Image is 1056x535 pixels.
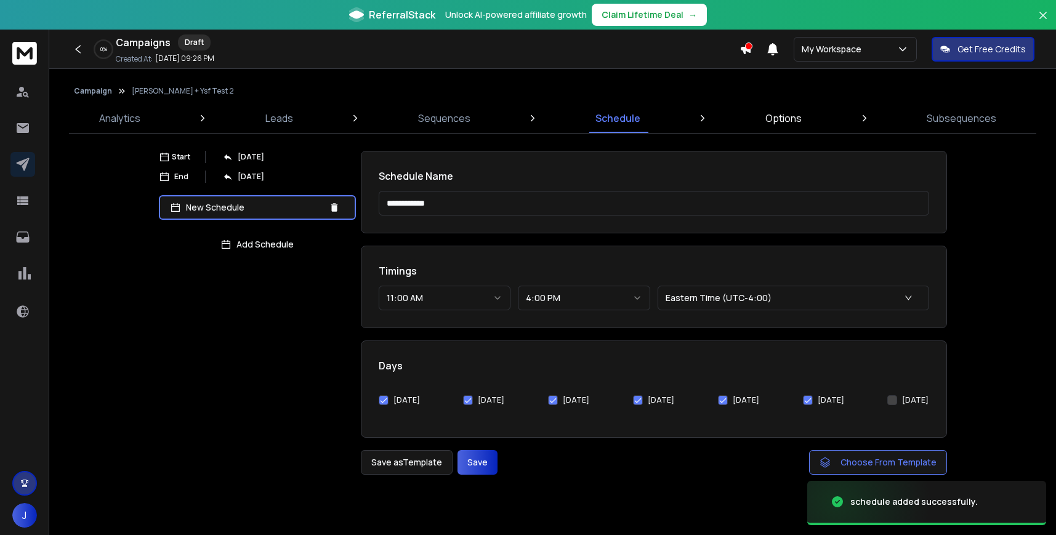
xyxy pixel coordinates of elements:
p: Created At: [116,54,153,64]
p: Options [765,111,802,126]
p: 0 % [100,46,107,53]
p: Subsequences [927,111,996,126]
span: Choose From Template [840,456,937,469]
a: Leads [258,103,300,133]
div: schedule added successfully. [850,496,978,508]
label: [DATE] [648,395,674,405]
h1: Days [379,358,929,373]
p: My Workspace [802,43,866,55]
p: Start [172,152,190,162]
label: [DATE] [563,395,589,405]
button: J [12,503,37,528]
p: [DATE] 09:26 PM [155,54,214,63]
p: Get Free Credits [957,43,1026,55]
p: New Schedule [186,201,324,214]
h1: Campaigns [116,35,171,50]
label: [DATE] [818,395,844,405]
button: 4:00 PM [518,286,650,310]
p: [DATE] [238,152,264,162]
button: Get Free Credits [932,37,1034,62]
p: Schedule [595,111,640,126]
label: [DATE] [393,395,420,405]
button: 11:00 AM [379,286,511,310]
span: ReferralStack [369,7,435,22]
p: End [174,172,188,182]
label: [DATE] [478,395,504,405]
button: Campaign [74,86,112,96]
span: → [688,9,697,21]
p: [PERSON_NAME] + Ysf Test 2 [132,86,234,96]
a: Analytics [92,103,148,133]
label: [DATE] [902,395,929,405]
p: Analytics [99,111,140,126]
a: Schedule [588,103,648,133]
p: [DATE] [238,172,264,182]
button: Save asTemplate [361,450,453,475]
button: Claim Lifetime Deal→ [592,4,707,26]
button: Choose From Template [809,450,947,475]
a: Subsequences [919,103,1004,133]
p: Unlock AI-powered affiliate growth [445,9,587,21]
p: Leads [265,111,293,126]
p: Sequences [418,111,470,126]
label: [DATE] [733,395,759,405]
h1: Schedule Name [379,169,929,183]
a: Options [758,103,809,133]
button: Save [457,450,498,475]
button: Close banner [1035,7,1051,37]
h1: Timings [379,263,929,278]
a: Sequences [411,103,478,133]
div: Draft [178,34,211,50]
p: Eastern Time (UTC-4:00) [666,292,776,304]
button: Add Schedule [159,232,356,257]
